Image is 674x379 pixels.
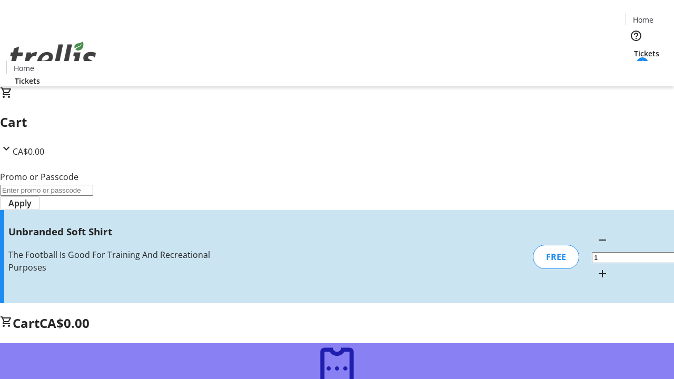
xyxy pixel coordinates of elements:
span: Apply [8,197,32,210]
a: Home [626,14,660,25]
img: Orient E2E Organization Vg49iMFUsy's Logo [6,30,100,83]
span: Home [633,14,653,25]
span: CA$0.00 [13,146,44,157]
h3: Unbranded Soft Shirt [8,224,239,239]
button: Increment by one [592,263,613,284]
button: Help [626,25,647,46]
span: Home [14,63,34,74]
span: Tickets [15,75,40,86]
button: Decrement by one [592,230,613,251]
button: Cart [626,59,647,80]
a: Home [7,63,41,74]
a: Tickets [6,75,48,86]
div: The Football Is Good For Training And Recreational Purposes [8,248,239,274]
a: Tickets [626,48,668,59]
span: CA$0.00 [39,314,90,332]
div: FREE [533,245,579,269]
span: Tickets [634,48,659,59]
